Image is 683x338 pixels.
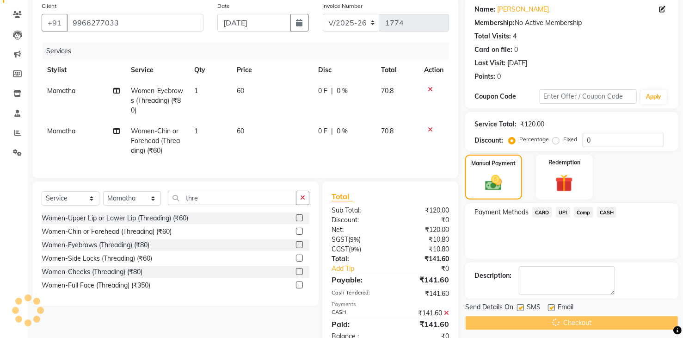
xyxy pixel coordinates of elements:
div: Women-Eyebrows (Threading) (₹80) [42,240,149,250]
div: Total: [325,254,390,264]
span: 60 [237,127,244,135]
div: No Active Membership [474,18,669,28]
button: Apply [640,90,667,104]
span: 0 % [337,126,348,136]
span: 0 F [318,126,327,136]
span: CARD [532,207,552,218]
div: ₹141.60 [390,254,456,264]
th: Qty [189,60,231,81]
div: Cash Tendered: [325,289,390,299]
div: Discount: [325,215,390,225]
span: Payment Methods [474,207,529,217]
label: Percentage [519,135,549,144]
div: ₹141.60 [390,308,456,318]
label: Redemption [548,158,580,167]
div: Total Visits: [474,31,511,41]
span: 70.8 [381,127,394,135]
span: 9% [350,236,359,243]
div: Women-Side Locks (Threading) (₹60) [42,254,152,263]
span: 1 [194,127,198,135]
div: Membership: [474,18,515,28]
th: Disc [313,60,375,81]
span: 60 [237,87,244,95]
div: ₹141.60 [390,274,456,285]
th: Action [418,60,449,81]
div: ₹120.00 [390,206,456,215]
div: Payable: [325,274,390,285]
span: Mamatha [47,87,75,95]
div: 0 [514,45,518,55]
div: Payments [332,300,449,308]
span: | [331,86,333,96]
span: Women-Chin or Forehead (Threading) (₹60) [131,127,180,155]
th: Price [231,60,313,81]
label: Client [42,2,56,10]
div: Description: [474,271,511,281]
div: ₹120.00 [520,119,544,129]
div: Net: [325,225,390,235]
div: Name: [474,5,495,14]
div: Points: [474,72,495,81]
span: 70.8 [381,87,394,95]
div: Last Visit: [474,58,505,68]
div: Women-Full Face (Threading) (₹350) [42,281,150,290]
div: Card on file: [474,45,512,55]
div: ₹120.00 [390,225,456,235]
img: _gift.svg [550,172,578,194]
div: ₹141.60 [390,289,456,299]
div: ₹0 [401,264,456,274]
th: Service [125,60,189,81]
label: Fixed [563,135,577,144]
div: Service Total: [474,119,517,129]
div: CASH [325,308,390,318]
span: SMS [527,302,541,314]
span: 1 [194,87,198,95]
div: Coupon Code [474,92,539,101]
div: ₹141.60 [390,319,456,330]
a: Add Tip [325,264,401,274]
button: +91 [42,14,68,31]
span: 0 F [318,86,327,96]
span: | [331,126,333,136]
label: Date [217,2,230,10]
div: Women-Upper Lip or Lower Lip (Threading) (₹60) [42,213,188,223]
div: Women-Cheeks (Threading) (₹80) [42,267,142,277]
div: Discount: [474,136,503,145]
div: ₹10.80 [390,235,456,244]
span: UPI [556,207,570,218]
th: Total [375,60,418,81]
div: 4 [513,31,517,41]
div: 0 [497,72,501,81]
input: Enter Offer / Coupon Code [540,89,637,104]
label: Manual Payment [472,159,516,168]
span: 9% [351,245,359,253]
span: Email [558,302,573,314]
span: Women-Eyebrows (Threading) (₹80) [131,87,183,114]
img: _cash.svg [480,173,507,193]
th: Stylist [42,60,125,81]
span: Mamatha [47,127,75,135]
span: Send Details On [465,302,513,314]
div: ( ) [325,244,390,254]
div: ( ) [325,235,390,244]
div: Sub Total: [325,206,390,215]
div: [DATE] [507,58,527,68]
div: Paid: [325,319,390,330]
span: CGST [332,245,349,253]
span: Comp [574,207,593,218]
input: Search or Scan [168,191,296,205]
a: [PERSON_NAME] [497,5,549,14]
div: Women-Chin or Forehead (Threading) (₹60) [42,227,172,237]
span: CASH [597,207,617,218]
label: Invoice Number [323,2,363,10]
span: Total [332,192,353,201]
span: 0 % [337,86,348,96]
div: Services [43,43,456,60]
span: SGST [332,235,348,244]
input: Search by Name/Mobile/Email/Code [67,14,203,31]
div: ₹0 [390,215,456,225]
div: ₹10.80 [390,244,456,254]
